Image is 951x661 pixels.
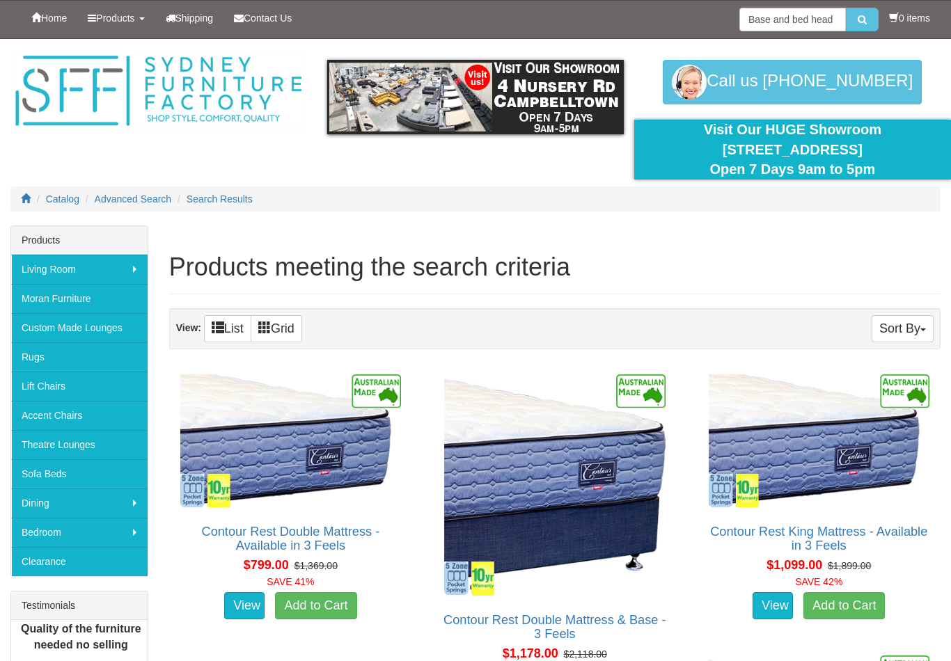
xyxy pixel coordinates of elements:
[21,623,141,651] b: Quality of the furniture needed no selling
[503,646,558,660] span: $1,178.00
[753,592,793,620] a: View
[41,13,67,24] span: Home
[11,226,148,255] div: Products
[443,613,666,641] a: Contour Rest Double Mattress & Base - 3 Feels
[11,372,148,401] a: Lift Chairs
[223,1,302,35] a: Contact Us
[177,371,404,510] img: Contour Rest Double Mattress - Available in 3 Feels
[95,193,172,205] a: Advanced Search
[96,13,134,24] span: Products
[11,591,148,620] div: Testimonials
[187,193,253,205] a: Search Results
[11,284,148,313] a: Moran Furniture
[21,1,77,35] a: Home
[645,120,941,180] div: Visit Our HUGE Showroom [STREET_ADDRESS] Open 7 Days 9am to 5pm
[710,525,927,552] a: Contour Rest King Mattress - Available in 3 Feels
[294,560,338,571] del: $1,369.00
[872,315,934,342] button: Sort By
[10,53,306,129] img: Sydney Furniture Factory
[176,322,201,333] strong: View:
[46,193,79,205] a: Catalog
[155,1,224,35] a: Shipping
[175,13,214,24] span: Shipping
[889,11,930,25] li: 0 items
[202,525,380,552] a: Contour Rest Double Mattress - Available in 3 Feels
[11,430,148,459] a: Theatre Lounges
[327,60,623,134] img: showroom.gif
[803,592,885,620] a: Add to Cart
[767,558,822,572] span: $1,099.00
[77,1,155,35] a: Products
[11,547,148,576] a: Clearance
[224,592,265,620] a: View
[11,459,148,488] a: Sofa Beds
[11,401,148,430] a: Accent Chairs
[267,576,314,587] font: SAVE 41%
[11,313,148,342] a: Custom Made Lounges
[251,315,302,342] a: Grid
[828,560,871,571] del: $1,899.00
[739,8,846,31] input: Site search
[11,255,148,284] a: Living Room
[275,592,356,620] a: Add to Cart
[169,253,941,281] h1: Products meeting the search criteria
[441,371,668,598] img: Contour Rest Double Mattress & Base - 3 Feels
[204,315,251,342] a: List
[11,518,148,547] a: Bedroom
[244,13,292,24] span: Contact Us
[705,371,933,510] img: Contour Rest King Mattress - Available in 3 Feels
[11,488,148,518] a: Dining
[11,342,148,372] a: Rugs
[244,558,289,572] span: $799.00
[795,576,842,587] font: SAVE 42%
[564,648,607,660] del: $2,118.00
